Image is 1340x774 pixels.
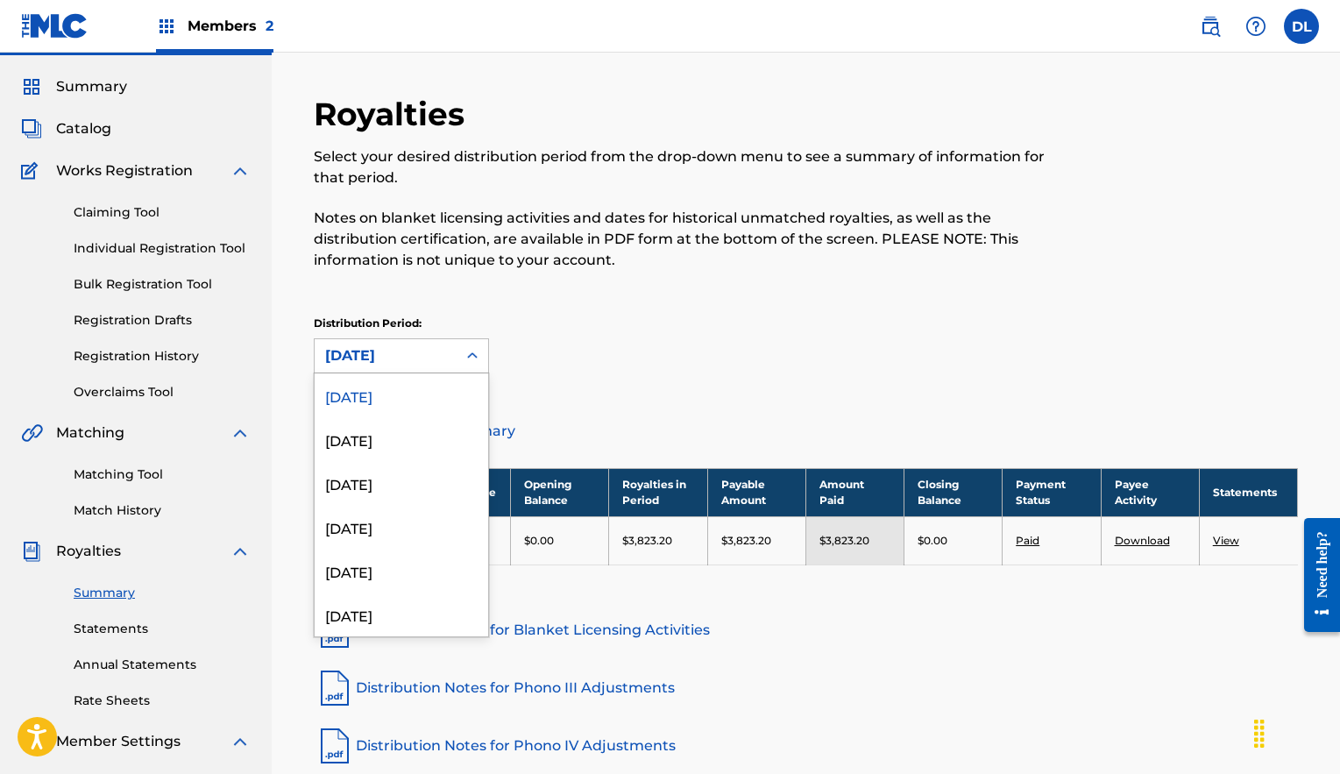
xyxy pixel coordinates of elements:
[1003,468,1101,516] th: Payment Status
[56,541,121,562] span: Royalties
[1213,534,1239,547] a: View
[230,423,251,444] img: expand
[21,76,127,97] a: SummarySummary
[74,692,251,710] a: Rate Sheets
[511,468,609,516] th: Opening Balance
[21,160,44,181] img: Works Registration
[21,541,42,562] img: Royalties
[707,468,805,516] th: Payable Amount
[1291,503,1340,648] iframe: Resource Center
[315,461,488,505] div: [DATE]
[56,118,111,139] span: Catalog
[314,667,1298,709] a: Distribution Notes for Phono III Adjustments
[56,423,124,444] span: Matching
[325,345,446,366] div: [DATE]
[1252,690,1340,774] iframe: Chat Widget
[721,533,771,549] p: $3,823.20
[1200,16,1221,37] img: search
[1199,468,1297,516] th: Statements
[74,311,251,330] a: Registration Drafts
[314,725,356,767] img: pdf
[230,731,251,752] img: expand
[21,76,42,97] img: Summary
[21,118,42,139] img: Catalog
[314,410,1298,452] a: Distribution Summary
[314,667,356,709] img: pdf
[622,533,672,549] p: $3,823.20
[314,725,1298,767] a: Distribution Notes for Phono IV Adjustments
[74,656,251,674] a: Annual Statements
[74,620,251,638] a: Statements
[314,609,1298,651] a: Distribution Notes for Blanket Licensing Activities
[21,423,43,444] img: Matching
[1115,534,1170,547] a: Download
[74,501,251,520] a: Match History
[230,541,251,562] img: expand
[1284,9,1319,44] div: User Menu
[1016,534,1039,547] a: Paid
[314,146,1072,188] p: Select your desired distribution period from the drop-down menu to see a summary of information f...
[315,505,488,549] div: [DATE]
[1238,9,1273,44] div: Help
[1245,16,1266,37] img: help
[524,533,554,549] p: $0.00
[266,18,273,34] span: 2
[918,533,947,549] p: $0.00
[74,347,251,366] a: Registration History
[74,465,251,484] a: Matching Tool
[819,533,869,549] p: $3,823.20
[1101,468,1199,516] th: Payee Activity
[315,417,488,461] div: [DATE]
[314,95,473,134] h2: Royalties
[315,593,488,636] div: [DATE]
[805,468,904,516] th: Amount Paid
[56,731,181,752] span: Member Settings
[904,468,1003,516] th: Closing Balance
[74,275,251,294] a: Bulk Registration Tool
[314,316,489,331] p: Distribution Period:
[315,549,488,593] div: [DATE]
[21,118,111,139] a: CatalogCatalog
[74,203,251,222] a: Claiming Tool
[314,208,1072,271] p: Notes on blanket licensing activities and dates for historical unmatched royalties, as well as th...
[56,76,127,97] span: Summary
[56,160,193,181] span: Works Registration
[230,160,251,181] img: expand
[74,584,251,602] a: Summary
[609,468,707,516] th: Royalties in Period
[74,383,251,401] a: Overclaims Tool
[74,239,251,258] a: Individual Registration Tool
[188,16,273,36] span: Members
[1245,707,1273,760] div: Drag
[156,16,177,37] img: Top Rightsholders
[21,13,89,39] img: MLC Logo
[1193,9,1228,44] a: Public Search
[315,373,488,417] div: [DATE]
